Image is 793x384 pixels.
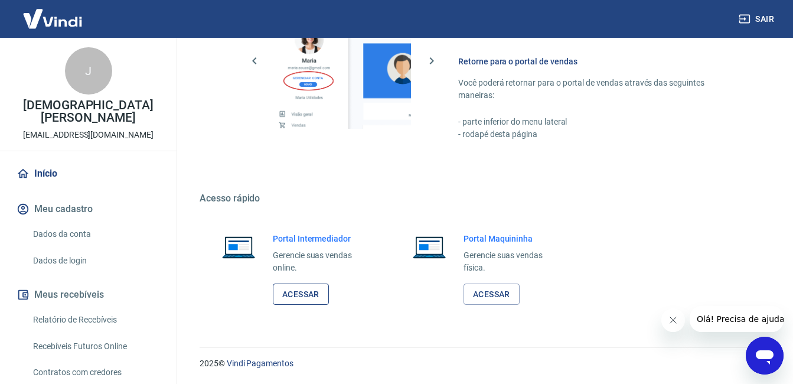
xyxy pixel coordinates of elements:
[28,222,162,246] a: Dados da conta
[9,99,167,124] p: [DEMOGRAPHIC_DATA] [PERSON_NAME]
[14,196,162,222] button: Meu cadastro
[200,193,765,204] h5: Acesso rápido
[464,284,520,305] a: Acessar
[736,8,779,30] button: Sair
[458,77,736,102] p: Você poderá retornar para o portal de vendas através das seguintes maneiras:
[273,233,369,245] h6: Portal Intermediador
[458,128,736,141] p: - rodapé desta página
[14,1,91,37] img: Vindi
[690,306,784,332] iframe: Mensagem da empresa
[273,249,369,274] p: Gerencie suas vendas online.
[661,308,685,332] iframe: Fechar mensagem
[214,233,263,261] img: Imagem de um notebook aberto
[28,334,162,359] a: Recebíveis Futuros Online
[458,56,736,67] h6: Retorne para o portal de vendas
[746,337,784,375] iframe: Botão para abrir a janela de mensagens
[28,249,162,273] a: Dados de login
[227,359,293,368] a: Vindi Pagamentos
[28,308,162,332] a: Relatório de Recebíveis
[7,8,99,18] span: Olá! Precisa de ajuda?
[404,233,454,261] img: Imagem de um notebook aberto
[23,129,154,141] p: [EMAIL_ADDRESS][DOMAIN_NAME]
[273,284,329,305] a: Acessar
[14,161,162,187] a: Início
[65,47,112,95] div: J
[200,357,765,370] p: 2025 ©
[464,233,560,245] h6: Portal Maquininha
[458,116,736,128] p: - parte inferior do menu lateral
[14,282,162,308] button: Meus recebíveis
[464,249,560,274] p: Gerencie suas vendas física.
